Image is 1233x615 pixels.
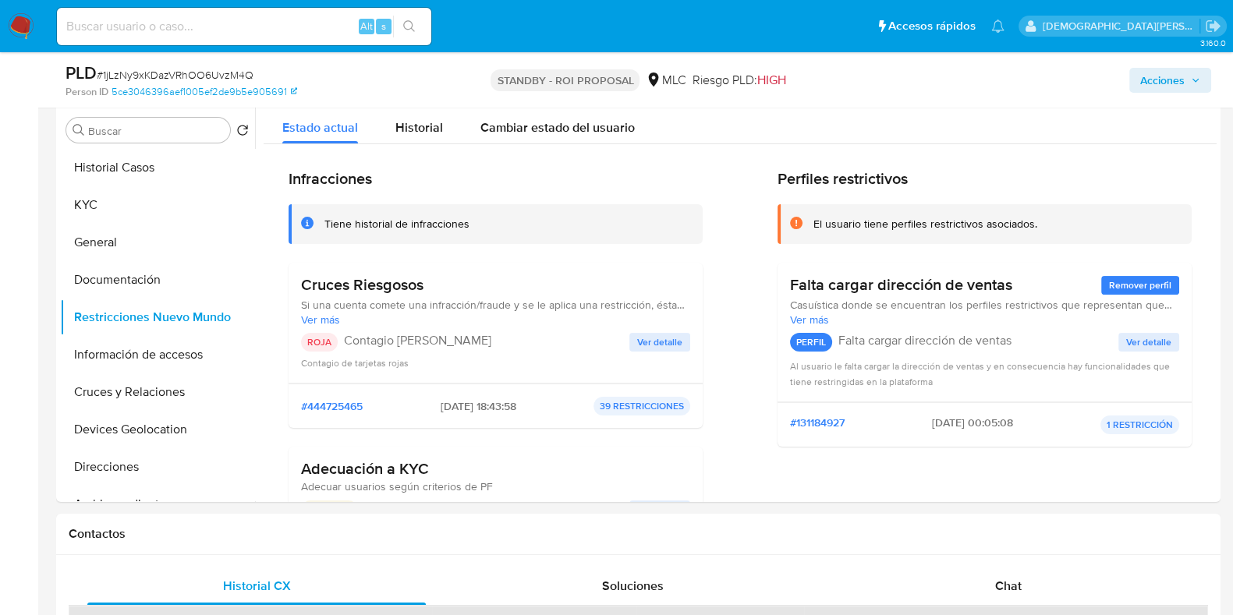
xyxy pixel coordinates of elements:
button: Información de accesos [60,336,255,373]
button: Archivos adjuntos [60,486,255,523]
span: # 1jLzNy9xKDazVRhOO6UvzM4Q [97,67,253,83]
p: cristian.porley@mercadolibre.com [1043,19,1200,34]
span: 3.160.0 [1199,37,1225,49]
button: Acciones [1129,68,1211,93]
button: General [60,224,255,261]
span: Accesos rápidos [888,18,976,34]
span: Chat [995,577,1022,595]
button: search-icon [393,16,425,37]
button: Restricciones Nuevo Mundo [60,299,255,336]
b: Person ID [66,85,108,99]
button: KYC [60,186,255,224]
span: HIGH [756,71,785,89]
button: Devices Geolocation [60,411,255,448]
h1: Contactos [69,526,1208,542]
button: Documentación [60,261,255,299]
button: Cruces y Relaciones [60,373,255,411]
p: STANDBY - ROI PROPOSAL [491,69,640,91]
b: PLD [66,60,97,85]
span: Acciones [1140,68,1185,93]
span: Riesgo PLD: [692,72,785,89]
button: Direcciones [60,448,255,486]
button: Buscar [73,124,85,136]
a: Salir [1205,18,1221,34]
input: Buscar usuario o caso... [57,16,431,37]
span: Historial CX [223,577,291,595]
a: 5ce3046396aef1005ef2de9b5e905691 [112,85,297,99]
button: Historial Casos [60,149,255,186]
a: Notificaciones [991,19,1004,33]
input: Buscar [88,124,224,138]
span: Soluciones [602,577,664,595]
button: Volver al orden por defecto [236,124,249,141]
div: MLC [646,72,686,89]
span: s [381,19,386,34]
span: Alt [360,19,373,34]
